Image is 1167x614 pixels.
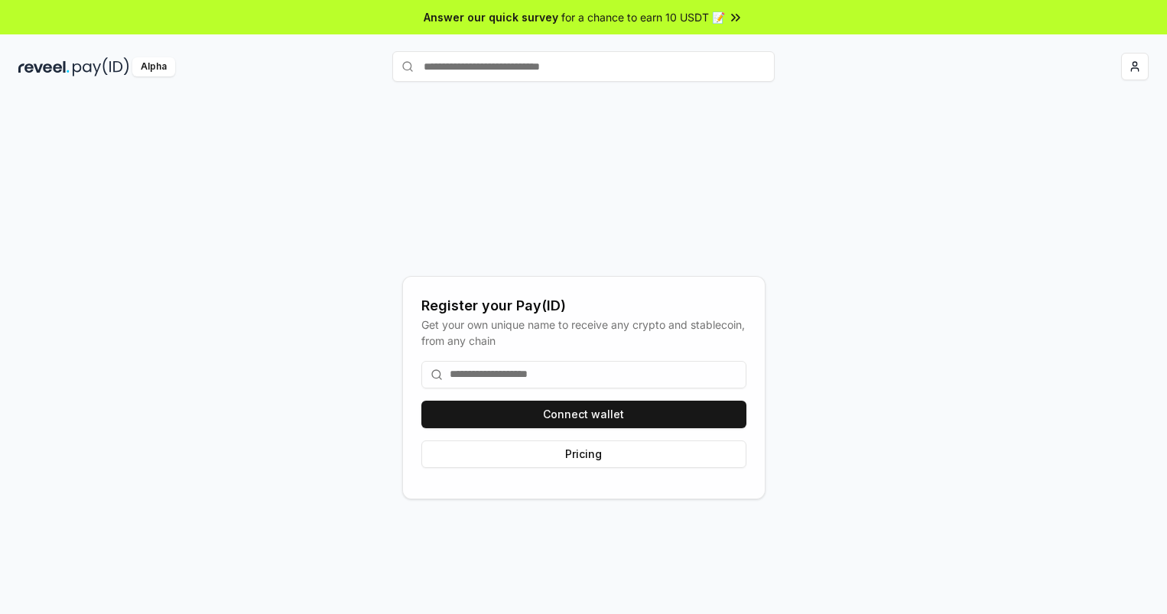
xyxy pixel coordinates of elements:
button: Pricing [421,440,746,468]
span: for a chance to earn 10 USDT 📝 [561,9,725,25]
img: reveel_dark [18,57,70,76]
div: Get your own unique name to receive any crypto and stablecoin, from any chain [421,317,746,349]
div: Register your Pay(ID) [421,295,746,317]
img: pay_id [73,57,129,76]
div: Alpha [132,57,175,76]
span: Answer our quick survey [424,9,558,25]
button: Connect wallet [421,401,746,428]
